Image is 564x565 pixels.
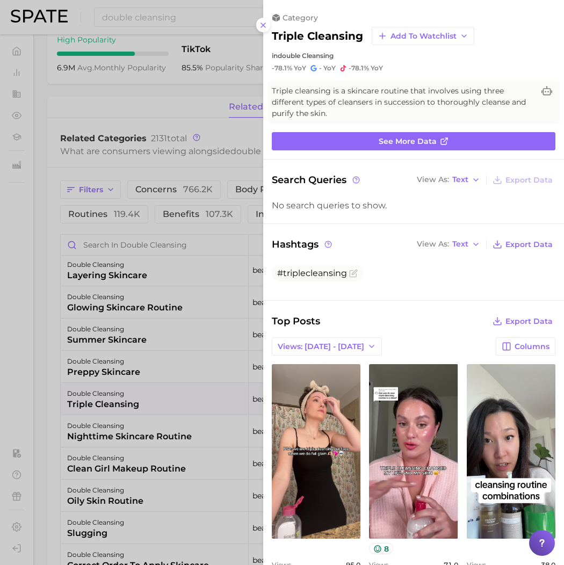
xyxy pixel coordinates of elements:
[515,342,549,351] span: Columns
[417,241,449,247] span: View As
[272,314,320,329] span: Top Posts
[294,64,306,73] span: YoY
[372,27,474,45] button: Add to Watchlist
[452,177,468,183] span: Text
[272,172,361,187] span: Search Queries
[272,52,555,60] div: in
[278,52,334,60] span: double cleansing
[490,237,555,252] button: Export Data
[349,64,369,72] span: -78.1%
[272,132,555,150] a: See more data
[278,342,364,351] span: Views: [DATE] - [DATE]
[414,237,483,251] button: View AsText
[452,241,468,247] span: Text
[277,268,347,278] span: #triplecleansing
[272,85,534,119] span: Triple cleansing is a skincare routine that involves using three different types of cleansers in ...
[272,237,334,252] span: Hashtags
[391,32,457,41] span: Add to Watchlist
[272,337,382,356] button: Views: [DATE] - [DATE]
[272,30,363,42] h2: triple cleansing
[272,64,292,72] span: -78.1%
[319,64,322,72] span: -
[496,337,555,356] button: Columns
[272,200,555,211] div: No search queries to show.
[323,64,336,73] span: YoY
[379,137,437,146] span: See more data
[417,177,449,183] span: View As
[490,314,555,329] button: Export Data
[505,176,553,185] span: Export Data
[349,269,358,278] button: Flag as miscategorized or irrelevant
[414,173,483,187] button: View AsText
[283,13,318,23] span: category
[505,240,553,249] span: Export Data
[371,64,383,73] span: YoY
[505,317,553,326] span: Export Data
[369,543,393,554] button: 8
[490,172,555,187] button: Export Data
